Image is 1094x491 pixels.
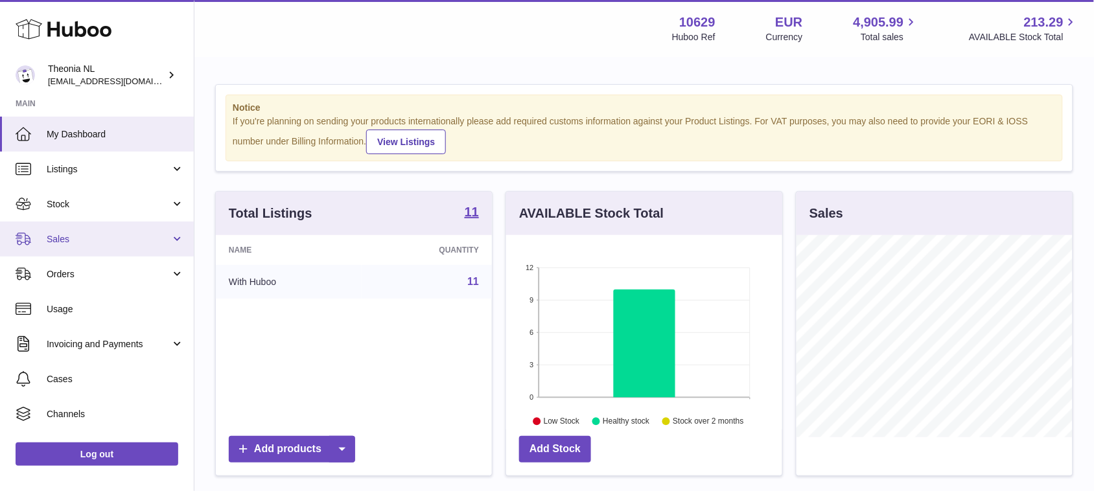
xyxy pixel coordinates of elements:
h3: Total Listings [229,205,312,222]
h3: Sales [809,205,843,222]
span: Cases [47,373,184,385]
a: 11 [467,276,479,287]
a: 213.29 AVAILABLE Stock Total [969,14,1078,43]
a: View Listings [366,130,446,154]
div: Currency [766,31,803,43]
text: 6 [530,328,533,336]
text: 0 [530,393,533,401]
div: If you're planning on sending your products internationally please add required customs informati... [233,115,1056,154]
strong: EUR [775,14,802,31]
a: 11 [465,205,479,221]
span: Usage [47,303,184,315]
span: 4,905.99 [854,14,904,31]
a: 4,905.99 Total sales [854,14,919,43]
div: Theonia NL [48,63,165,87]
span: Listings [47,163,170,176]
strong: 10629 [679,14,716,31]
a: Add products [229,436,355,462]
span: Channels [47,408,184,420]
span: Stock [47,198,170,211]
img: info@wholesomegoods.eu [16,65,35,85]
text: 9 [530,296,533,304]
span: Total sales [861,31,918,43]
span: 213.29 [1024,14,1064,31]
text: 3 [530,361,533,369]
th: Name [216,235,362,265]
span: Orders [47,268,170,280]
th: Quantity [362,235,492,265]
text: 12 [526,264,533,271]
h3: AVAILABLE Stock Total [519,205,664,222]
text: Low Stock [544,417,580,426]
span: AVAILABLE Stock Total [969,31,1078,43]
td: With Huboo [216,265,362,299]
div: Huboo Ref [672,31,716,43]
span: Invoicing and Payments [47,338,170,350]
text: Stock over 2 months [673,417,743,426]
text: Healthy stock [603,417,650,426]
span: My Dashboard [47,128,184,141]
a: Log out [16,442,178,466]
span: [EMAIL_ADDRESS][DOMAIN_NAME] [48,76,191,86]
strong: 11 [465,205,479,218]
span: Sales [47,233,170,245]
strong: Notice [233,102,1056,114]
a: Add Stock [519,436,591,462]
